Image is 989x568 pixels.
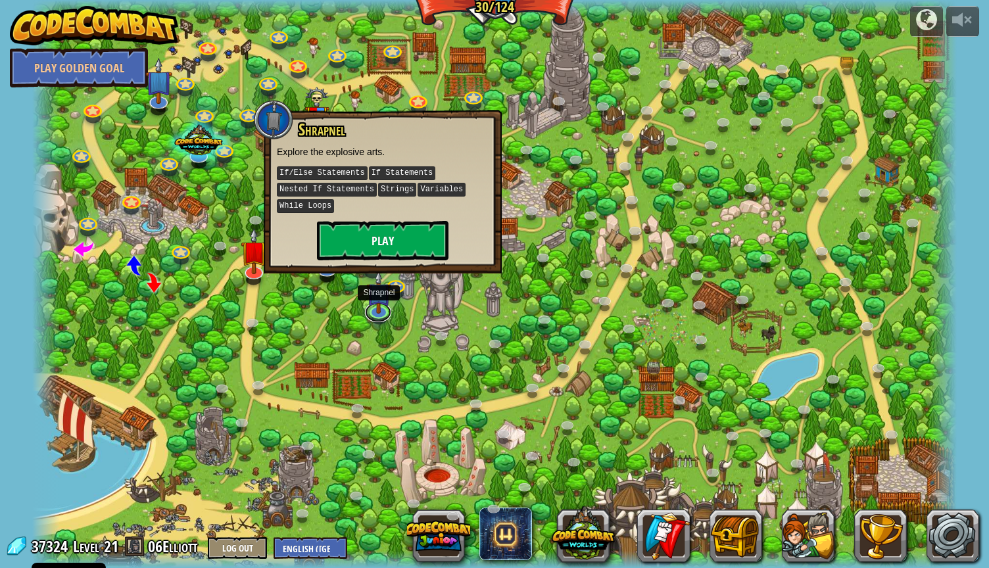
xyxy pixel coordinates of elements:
[10,6,178,45] img: CodeCombat - Learn how to code by playing a game
[277,199,334,213] kbd: While Loops
[277,166,368,180] kbd: If/Else Statements
[208,537,267,559] button: Log Out
[148,536,201,557] a: 06Elliott
[646,362,660,374] img: silver-chest.png
[378,183,416,197] kbd: Strings
[277,145,489,158] p: Explore the explosive arts.
[418,183,466,197] kbd: Variables
[946,6,979,37] button: Adjust volume
[145,58,172,105] img: level-banner-unstarted-subscriber.png
[367,271,392,314] img: level-banner-unstarted-subscriber.png
[840,57,854,69] img: bronze-chest.png
[240,227,267,274] img: level-banner-unstarted.png
[369,166,436,180] kbd: If Statements
[73,536,99,557] span: Level
[10,48,148,87] a: Play Golden Goal
[104,536,118,557] span: 21
[317,221,448,260] button: Play
[304,87,329,135] img: level-banner-multiplayer.png
[277,183,377,197] kbd: Nested If Statements
[32,536,72,557] span: 37324
[910,6,943,37] button: Campaigns
[299,118,345,141] span: Shrapnel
